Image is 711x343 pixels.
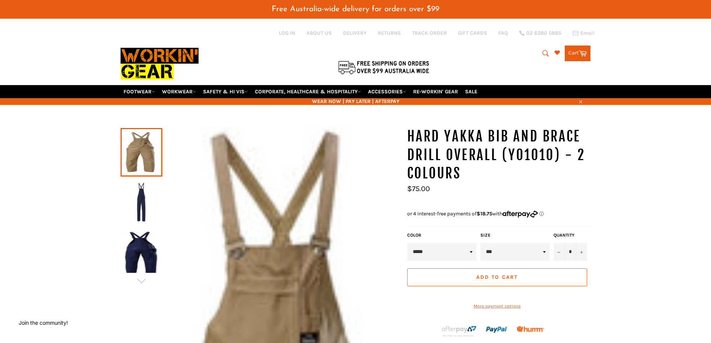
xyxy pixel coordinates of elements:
a: Log in [279,30,295,36]
span: 02 6280 5885 [526,31,561,36]
a: TRACK ORDER [412,29,447,37]
span: WEAR NOW | PAY LATER | AFTERPAY [121,98,591,105]
a: SAFETY & HI VIS [200,85,251,98]
a: GIFT CARDS [458,29,487,37]
span: Add to Cart [476,274,518,280]
img: Humm_core_logo_RGB-01_300x60px_small_195d8312-4386-4de7-b182-0ef9b6303a37.png [517,326,544,332]
label: Color [407,232,477,238]
a: ACCESSORIES [365,85,409,98]
img: Workin Gear leaders in Workwear, Safety Boots, PPE, Uniforms. Australia's No.1 in Workwear [121,43,199,85]
a: FAQ [498,29,508,37]
a: SALE [462,85,480,98]
a: ABOUT US [306,29,332,37]
a: More payment options [407,303,587,309]
img: Flat $9.95 shipping Australia wide [337,59,430,75]
img: HARD YAKKA Bib and Brace Drill Overall (Y01010) - 2 Colours - Workin' Gear [124,232,159,273]
span: Free Australia-wide delivery for orders over $99 [272,5,439,13]
button: Increase item quantity by one [576,243,587,261]
a: Email [573,30,595,36]
label: Size [480,232,550,238]
a: DELIVERY [343,29,367,37]
button: Join the community! [19,319,68,326]
a: RETURNS [378,29,401,37]
h1: HARD YAKKA Bib and Brace Drill Overall (Y01010) - 2 Colours [407,127,591,183]
a: Cart [565,46,590,61]
a: CORPORATE, HEALTHCARE & HOSPITALITY [252,85,364,98]
a: 02 6280 5885 [519,31,561,36]
label: Quantity [553,232,587,238]
span: Email [580,31,595,36]
span: $75.00 [407,184,430,193]
img: paypal.png [486,319,508,341]
a: FOOTWEAR [121,85,158,98]
button: Add to Cart [407,268,587,286]
button: Reduce item quantity by one [553,243,565,261]
a: RE-WORKIN' GEAR [410,85,461,98]
a: WORKWEAR [159,85,199,98]
img: HARD YAKKA Bib and Brace Drill Overall (Y01010) - 2 Colours - Workin' Gear [124,182,159,223]
img: Afterpay-Logo-on-dark-bg_large.png [441,325,477,337]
